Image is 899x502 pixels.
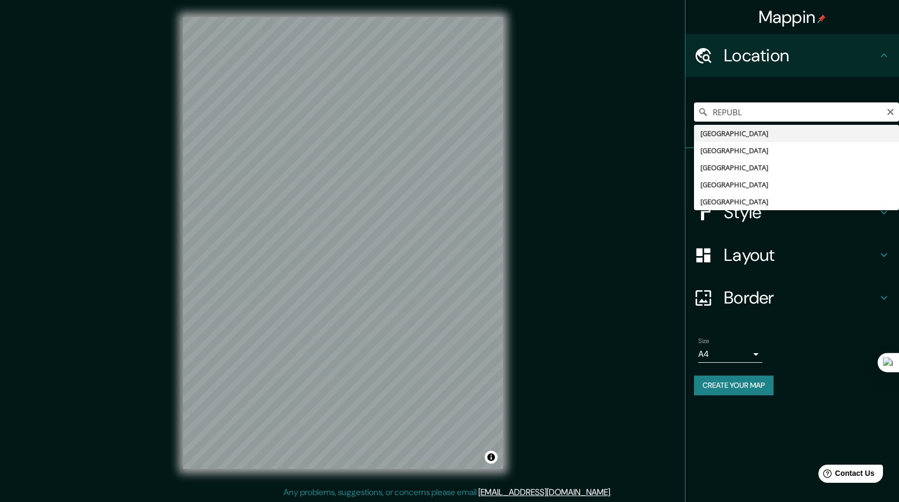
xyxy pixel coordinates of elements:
[685,148,899,191] div: Pins
[685,191,899,234] div: Style
[183,17,503,469] canvas: Map
[886,106,895,116] button: Clear
[724,45,878,66] h4: Location
[804,460,887,490] iframe: Help widget launcher
[685,34,899,77] div: Location
[612,486,613,499] div: .
[724,244,878,266] h4: Layout
[613,486,616,499] div: .
[700,196,893,207] div: [GEOGRAPHIC_DATA]
[700,162,893,173] div: [GEOGRAPHIC_DATA]
[698,337,709,346] label: Size
[817,14,826,23] img: pin-icon.png
[694,102,899,122] input: Pick your city or area
[685,276,899,319] div: Border
[478,487,610,498] a: [EMAIL_ADDRESS][DOMAIN_NAME]
[283,486,612,499] p: Any problems, suggestions, or concerns please email .
[724,287,878,308] h4: Border
[485,451,498,464] button: Toggle attribution
[700,145,893,156] div: [GEOGRAPHIC_DATA]
[685,234,899,276] div: Layout
[759,6,826,28] h4: Mappin
[724,202,878,223] h4: Style
[698,346,762,363] div: A4
[694,376,774,395] button: Create your map
[700,179,893,190] div: [GEOGRAPHIC_DATA]
[700,128,893,139] div: [GEOGRAPHIC_DATA]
